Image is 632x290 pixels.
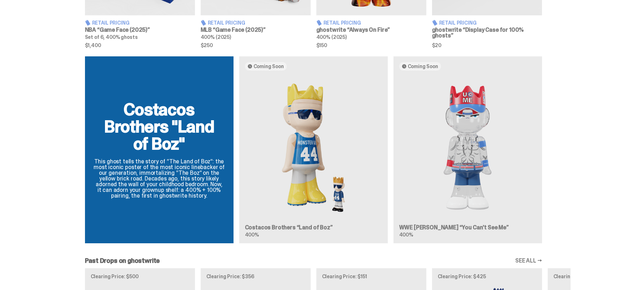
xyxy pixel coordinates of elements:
span: 400% (2025) [316,34,347,40]
span: $250 [201,43,311,48]
span: Retail Pricing [439,20,477,25]
img: Land of Boz [245,76,382,219]
h3: NBA “Game Face (2025)” [85,27,195,33]
p: Clearing Price: $356 [206,274,305,279]
span: Coming Soon [254,63,284,69]
p: Clearing Price: $151 [322,274,421,279]
span: $20 [432,43,542,48]
h3: ghostwrite “Always On Fire” [316,27,426,33]
h3: MLB “Game Face (2025)” [201,27,311,33]
span: Coming Soon [408,63,438,69]
span: 400% [399,232,413,238]
h3: WWE [PERSON_NAME] “You Can't See Me” [399,225,536,230]
span: 400% (2025) [201,34,231,40]
p: Clearing Price: $425 [438,274,536,279]
span: $1,400 [85,43,195,48]
h2: Past Drops on ghostwrite [85,258,160,264]
h3: Costacos Brothers “Land of Boz” [245,225,382,230]
span: 400% [245,232,259,238]
span: $150 [316,43,426,48]
h3: ghostwrite “Display Case for 100% ghosts” [432,27,542,39]
p: This ghost tells the story of “The Land of Boz”: the most iconic poster of the most iconic lineba... [94,159,225,199]
span: Retail Pricing [208,20,245,25]
h2: Costacos Brothers "Land of Boz" [94,101,225,152]
span: Set of 6, 400% ghosts [85,34,138,40]
span: Retail Pricing [92,20,130,25]
p: Clearing Price: $500 [91,274,189,279]
a: SEE ALL → [515,258,542,264]
img: You Can't See Me [399,76,536,219]
span: Retail Pricing [323,20,361,25]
